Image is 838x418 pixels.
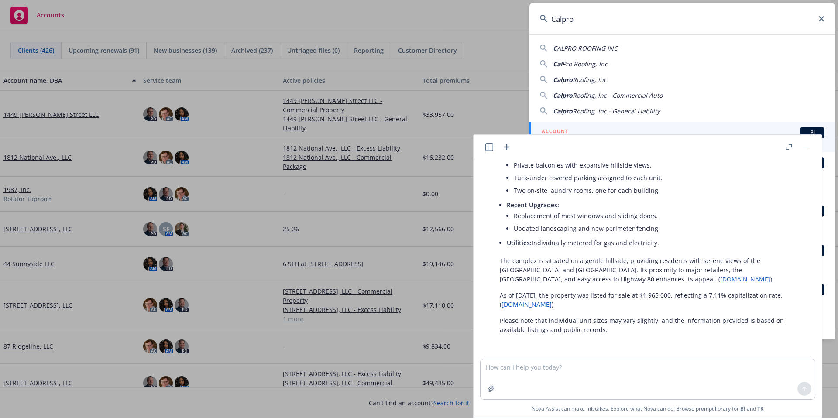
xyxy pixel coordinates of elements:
[507,201,559,209] span: Recent Upgrades:
[757,405,764,412] a: TR
[532,400,764,418] span: Nova Assist can make mistakes. Explore what Nova can do: Browse prompt library for and
[507,239,532,247] span: Utilities:
[500,256,803,284] p: The complex is situated on a gentle hillside, providing residents with serene views of the [GEOGR...
[501,300,552,308] a: [DOMAIN_NAME]
[562,60,608,68] span: Pro Roofing, Inc
[720,275,770,283] a: [DOMAIN_NAME]
[500,291,803,309] p: As of [DATE], the property was listed for sale at $1,965,000, reflecting a 7.11% capitalization r...
[557,44,618,52] span: ALPRO ROOFING INC
[553,91,573,99] span: Calpro
[573,75,607,84] span: Roofing, Inc
[514,171,803,184] li: Tuck-under covered parking assigned to each unit.
[553,75,573,84] span: Calpro
[573,107,660,115] span: Roofing, Inc - General Liability
[514,222,803,235] li: Updated landscaping and new perimeter fencing.
[573,91,663,99] span: Roofing, Inc - Commercial Auto
[514,209,803,222] li: Replacement of most windows and sliding doors.
[542,127,568,137] h5: ACCOUNT
[553,60,562,68] span: Cal
[740,405,745,412] a: BI
[514,184,803,197] li: Two on-site laundry rooms, one for each building.
[553,107,573,115] span: Calpro
[514,159,803,171] li: Private balconies with expansive hillside views.
[500,316,803,334] p: Please note that individual unit sizes may vary slightly, and the information provided is based o...
[507,236,803,249] li: Individually metered for gas and electricity.
[529,3,835,34] input: Search...
[529,122,835,152] a: ACCOUNTBICalpro Roofing, Inc
[804,129,821,137] span: BI
[553,44,557,52] span: C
